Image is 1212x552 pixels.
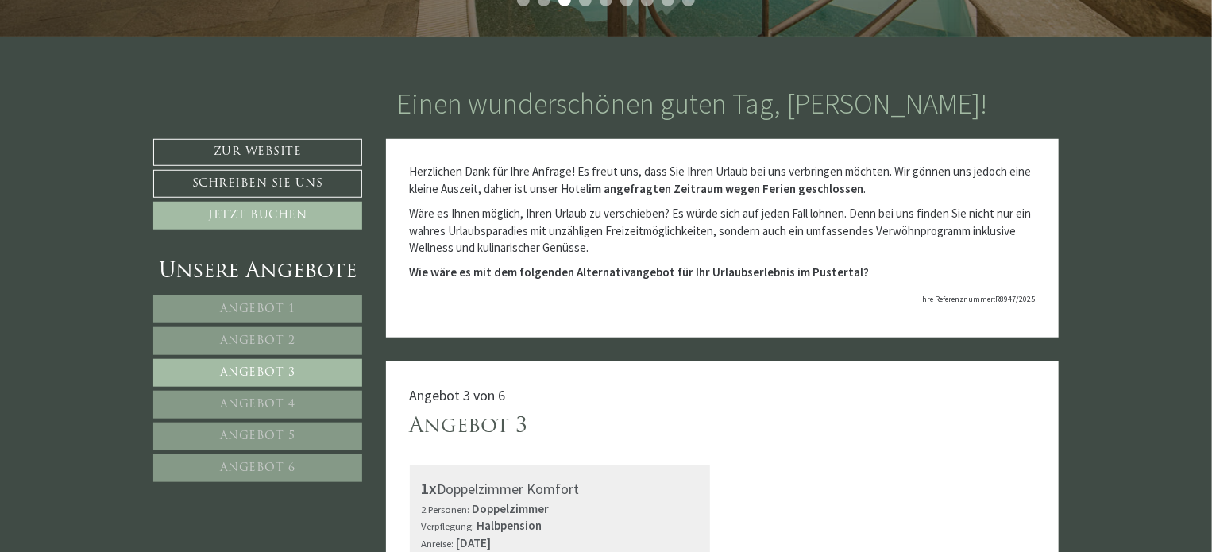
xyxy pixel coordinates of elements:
[422,519,475,532] small: Verpflegung:
[220,367,295,379] span: Angebot 3
[24,45,226,57] div: Montis – Active Nature Spa
[410,412,528,442] div: Angebot 3
[287,12,340,37] div: [DATE]
[12,42,234,87] div: Guten Tag, wie können wir Ihnen helfen?
[422,503,470,515] small: 2 Personen:
[153,257,362,287] div: Unsere Angebote
[153,170,362,198] a: Schreiben Sie uns
[220,335,295,347] span: Angebot 2
[589,181,864,196] strong: im angefragten Zeitraum wegen Ferien geschlossen
[398,88,988,120] h1: Einen wunderschönen guten Tag, [PERSON_NAME]!
[410,163,1036,197] p: Herzlichen Dank für Ihre Anfrage! Es freut uns, dass Sie Ihren Urlaub bei uns verbringen möchten....
[220,399,295,411] span: Angebot 4
[477,518,542,533] b: Halbpension
[153,139,362,166] a: Zur Website
[153,202,362,230] a: Jetzt buchen
[457,535,492,550] b: [DATE]
[220,430,295,442] span: Angebot 5
[410,264,870,280] strong: Wie wäre es mit dem folgenden Alternativangebot für Ihr Urlaubserlebnis im Pustertal?
[410,386,506,404] span: Angebot 3 von 6
[920,294,1035,304] span: Ihre Referenznummer:R8947/2025
[220,462,295,474] span: Angebot 6
[24,74,226,84] small: 18:35
[523,419,626,446] button: Senden
[410,205,1036,256] p: Wäre es Ihnen möglich, Ihren Urlaub zu verschieben? Es würde sich auf jeden Fall lohnen. Denn bei...
[220,303,295,315] span: Angebot 1
[473,501,550,516] b: Doppelzimmer
[422,477,699,500] div: Doppelzimmer Komfort
[422,537,454,550] small: Anreise:
[422,478,438,498] b: 1x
